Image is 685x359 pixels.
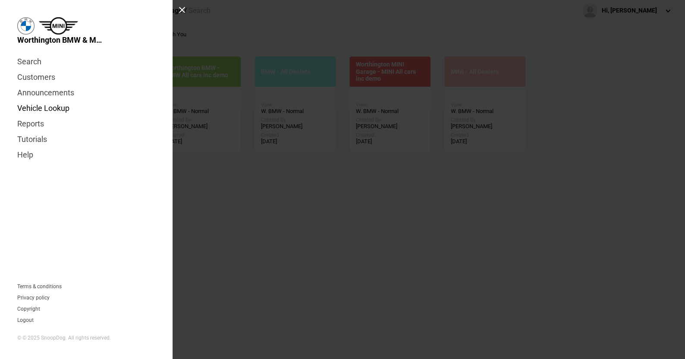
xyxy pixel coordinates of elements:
a: Terms & conditions [17,284,62,289]
button: Logout [17,318,34,323]
a: Vehicle Lookup [17,101,155,116]
img: mini.png [39,17,78,35]
a: Announcements [17,85,155,101]
div: © © 2025 SnoopDog. All rights reserved. [17,334,155,342]
a: Reports [17,116,155,132]
a: Copyright [17,306,40,312]
a: Help [17,147,155,163]
a: Privacy policy [17,295,50,300]
a: Search [17,54,155,69]
a: Tutorials [17,132,155,147]
a: Customers [17,69,155,85]
span: Worthington BMW & MINI Garage [17,35,104,45]
img: bmw.png [17,17,35,35]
